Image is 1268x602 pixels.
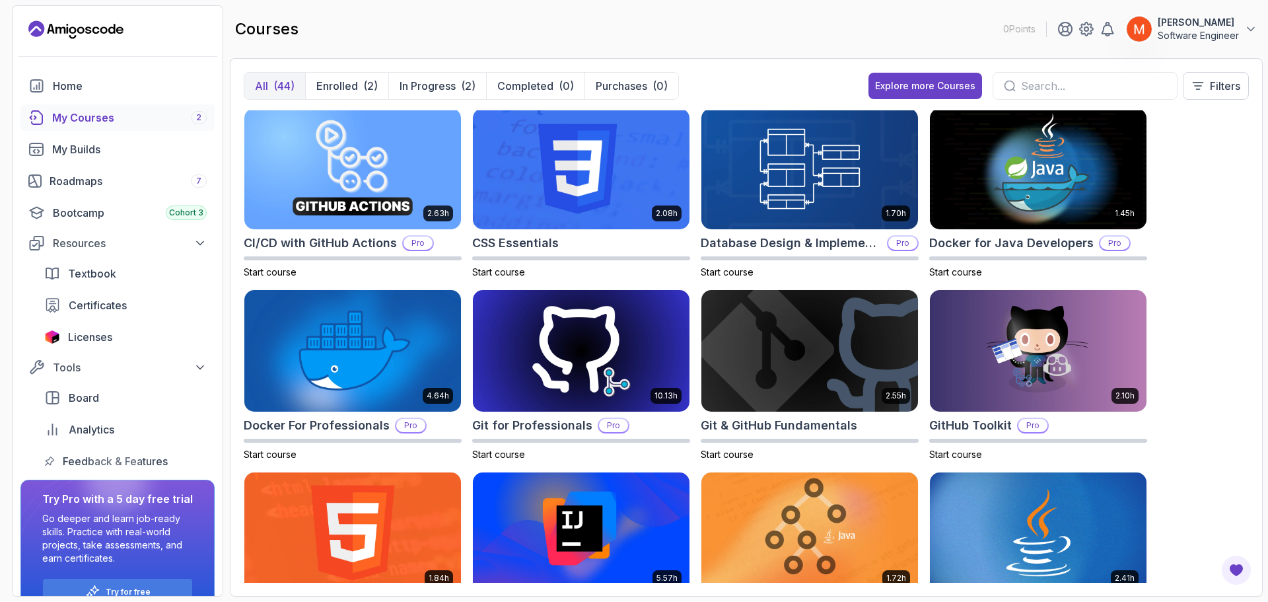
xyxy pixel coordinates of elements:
p: Pro [1100,237,1129,250]
p: Completed [497,78,553,94]
span: Start course [929,266,982,278]
img: GitHub Toolkit card [930,290,1146,412]
a: textbook [36,260,215,287]
div: My Builds [52,141,207,157]
img: Docker for Java Developers card [930,108,1146,230]
p: 10.13h [654,391,678,401]
a: roadmaps [20,168,215,194]
h2: Docker For Professionals [244,416,390,435]
a: Try for free [106,587,151,597]
h2: GitHub Toolkit [929,416,1012,435]
p: 4.64h [427,391,449,401]
h2: Docker for Java Developers [929,234,1094,252]
div: (0) [559,78,574,94]
img: IntelliJ IDEA Developer Guide card [473,472,689,594]
h2: Git for Professionals [472,416,592,435]
span: Start course [701,266,754,278]
span: Start course [472,449,525,460]
img: HTML Essentials card [244,472,461,594]
span: Start course [701,449,754,460]
img: jetbrains icon [44,330,60,344]
p: 2.63h [427,208,449,219]
span: Textbook [68,266,116,282]
span: Board [69,390,99,406]
button: Tools [20,356,215,379]
h2: courses [235,19,299,40]
p: Pro [404,237,433,250]
p: 1.72h [886,573,906,583]
button: user profile image[PERSON_NAME]Software Engineer [1126,16,1257,42]
span: Start course [244,266,297,278]
div: (2) [363,78,378,94]
a: Landing page [28,19,123,40]
div: Home [53,78,207,94]
button: All(44) [244,73,305,99]
span: Start course [929,449,982,460]
p: Pro [888,237,917,250]
span: Start course [472,266,525,278]
div: Resources [53,235,207,251]
button: Explore more Courses [868,73,982,99]
img: Java Data Structures card [701,472,918,594]
a: bootcamp [20,200,215,226]
button: Open Feedback Button [1220,554,1252,586]
img: Git & GitHub Fundamentals card [701,290,918,412]
img: Docker For Professionals card [244,290,461,412]
p: Pro [396,419,425,432]
h2: CI/CD with GitHub Actions [244,234,397,252]
button: Purchases(0) [584,73,678,99]
div: Bootcamp [53,205,207,221]
span: Feedback & Features [63,453,168,469]
span: Licenses [68,329,112,345]
p: Enrolled [316,78,358,94]
a: home [20,73,215,99]
h2: Git & GitHub Fundamentals [701,416,857,435]
div: My Courses [52,110,207,126]
p: 2.41h [1115,573,1135,583]
span: 7 [196,176,201,186]
a: feedback [36,448,215,474]
a: licenses [36,324,215,350]
span: Analytics [69,422,114,437]
button: In Progress(2) [388,73,486,99]
p: Pro [1018,419,1047,432]
div: Roadmaps [50,173,207,189]
img: user profile image [1127,17,1152,42]
p: Pro [599,419,628,432]
span: Cohort 3 [169,207,203,218]
a: courses [20,104,215,131]
p: Software Engineer [1158,29,1239,42]
div: (2) [461,78,475,94]
a: builds [20,136,215,163]
img: CI/CD with GitHub Actions card [244,108,461,230]
img: CSS Essentials card [473,108,689,230]
img: Database Design & Implementation card [701,108,918,230]
p: 2.10h [1115,391,1135,401]
p: 0 Points [1003,22,1036,36]
a: analytics [36,416,215,443]
span: Start course [244,449,297,460]
div: Tools [53,359,207,375]
button: Completed(0) [486,73,584,99]
div: (0) [652,78,668,94]
h2: CSS Essentials [472,234,559,252]
h2: Database Design & Implementation [701,234,882,252]
p: [PERSON_NAME] [1158,16,1239,29]
p: Filters [1210,78,1240,94]
button: Enrolled(2) [305,73,388,99]
p: 2.08h [656,208,678,219]
p: 1.70h [886,208,906,219]
img: Java for Beginners card [930,472,1146,594]
p: 1.84h [429,573,449,583]
button: Filters [1183,72,1249,100]
p: In Progress [400,78,456,94]
p: All [255,78,268,94]
p: Go deeper and learn job-ready skills. Practice with real-world projects, take assessments, and ea... [42,512,193,565]
span: 2 [196,112,201,123]
p: Purchases [596,78,647,94]
p: 5.57h [656,573,678,583]
button: Resources [20,231,215,255]
img: Git for Professionals card [473,290,689,412]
